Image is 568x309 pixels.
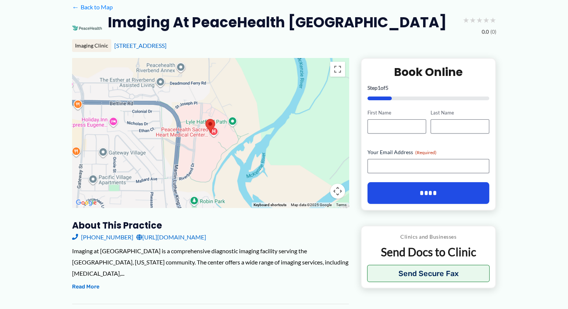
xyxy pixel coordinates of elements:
h2: Book Online [367,65,490,79]
span: ★ [463,13,469,27]
a: [STREET_ADDRESS] [114,42,167,49]
button: Toggle fullscreen view [330,62,345,77]
span: 1 [378,85,381,91]
label: Your Email Address [367,149,490,156]
button: Map camera controls [330,184,345,199]
label: Last Name [431,109,489,116]
span: ★ [490,13,496,27]
h2: Imaging at PeaceHealth [GEOGRAPHIC_DATA] [108,13,447,31]
a: ←Back to Map [72,1,113,13]
p: Clinics and Businesses [367,232,490,242]
span: ★ [476,13,483,27]
div: Imaging at [GEOGRAPHIC_DATA] is a comprehensive diagnostic imaging facility serving the [GEOGRAPH... [72,245,349,279]
span: ★ [469,13,476,27]
button: Keyboard shortcuts [254,202,286,208]
span: Map data ©2025 Google [291,203,332,207]
button: Read More [72,282,99,291]
a: [URL][DOMAIN_NAME] [136,232,206,243]
span: 0.0 [482,27,489,37]
h3: About this practice [72,220,349,231]
img: Google [74,198,99,208]
span: ← [72,3,79,10]
p: Send Docs to Clinic [367,245,490,259]
span: (Required) [415,150,437,155]
a: [PHONE_NUMBER] [72,232,133,243]
button: Send Secure Fax [367,265,490,282]
span: (0) [490,27,496,37]
span: ★ [483,13,490,27]
a: Open this area in Google Maps (opens a new window) [74,198,99,208]
div: Imaging Clinic [72,39,111,52]
p: Step of [367,85,490,91]
label: First Name [367,109,426,116]
span: 5 [385,85,388,91]
a: Terms (opens in new tab) [336,203,347,207]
